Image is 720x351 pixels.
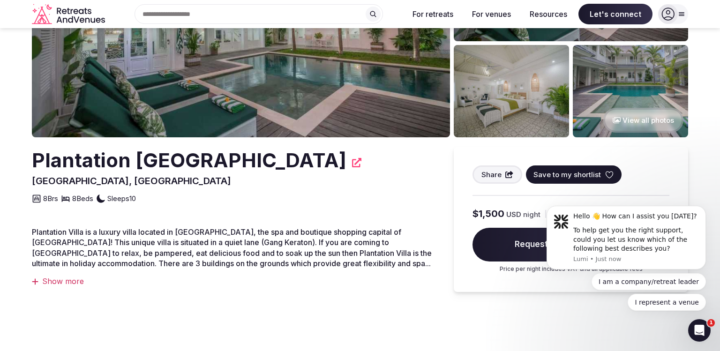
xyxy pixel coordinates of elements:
button: For venues [465,4,518,24]
img: Venue gallery photo [573,45,688,137]
span: 8 Brs [43,194,58,203]
span: Request availability & pricing [472,228,669,261]
span: $1,500 [472,207,504,220]
span: 8 Beds [72,194,93,203]
span: Let's connect [578,4,652,24]
button: For retreats [405,4,461,24]
span: USD [506,209,521,219]
span: Sleeps 10 [107,194,136,203]
span: Plantation Villa is a luxury villa located in [GEOGRAPHIC_DATA], the spa and boutique shopping ca... [32,227,432,268]
svg: Retreats and Venues company logo [32,4,107,25]
img: Venue gallery photo [454,45,569,137]
button: Share [472,165,522,184]
button: View all photos [603,108,683,133]
button: Save to my shortlist [526,165,622,184]
span: [GEOGRAPHIC_DATA], [GEOGRAPHIC_DATA] [32,175,231,187]
div: Show more [32,276,435,286]
iframe: Intercom notifications message [532,154,720,326]
button: Resources [522,4,575,24]
span: Share [481,170,502,179]
iframe: Intercom live chat [688,319,711,342]
a: Visit the homepage [32,4,107,25]
p: Price per night includes VAT and all applicable fees [472,265,669,273]
span: 1 [707,319,715,327]
h2: Plantation [GEOGRAPHIC_DATA] [32,147,346,174]
span: night [523,209,540,219]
